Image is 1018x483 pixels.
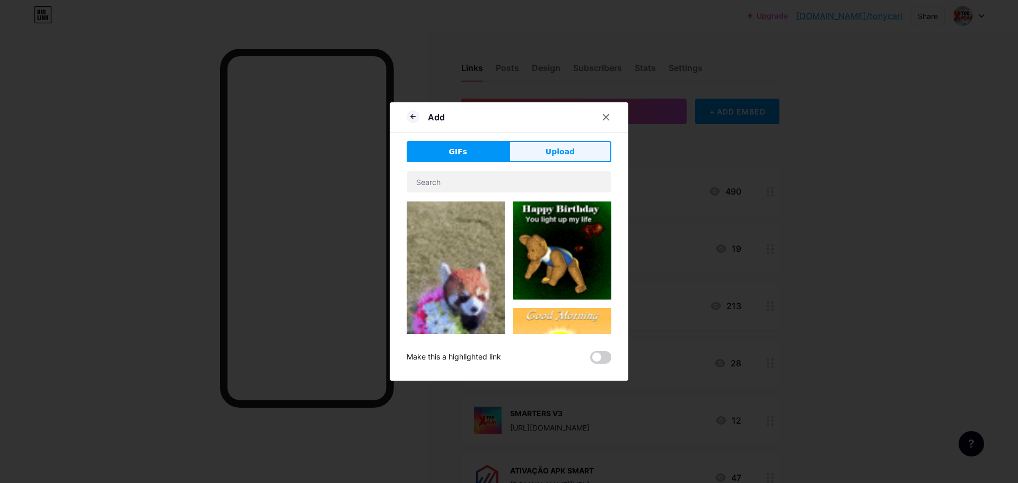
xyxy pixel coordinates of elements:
[546,146,575,157] span: Upload
[509,141,611,162] button: Upload
[407,201,505,376] img: Gihpy
[407,351,501,364] div: Make this a highlighted link
[449,146,467,157] span: GIFs
[513,201,611,300] img: Gihpy
[407,141,509,162] button: GIFs
[428,111,445,124] div: Add
[407,171,611,192] input: Search
[513,308,611,402] img: Gihpy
